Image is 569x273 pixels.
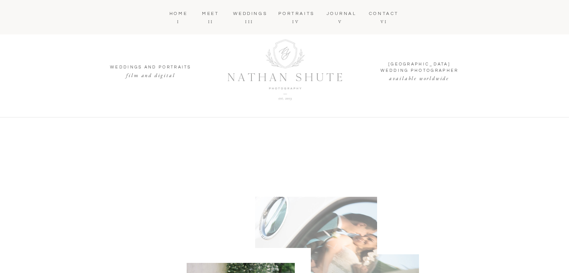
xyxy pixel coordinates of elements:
[351,61,489,74] h1: [GEOGRAPHIC_DATA] Wedding Photographer
[169,10,189,16] a: home
[108,71,194,77] p: film and digital
[332,18,349,24] p: V
[239,18,260,24] p: III
[171,18,186,24] p: I
[278,10,314,24] a: PORTRAITS
[376,74,462,80] p: available worldwide
[327,10,355,16] a: JOURNAL
[367,10,401,16] a: CONTACT
[206,18,216,24] p: II
[373,18,396,24] p: VI
[85,64,217,71] h3: Weddings and Portraits
[201,10,220,16] a: MEET
[233,10,266,16] a: WEDDINGS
